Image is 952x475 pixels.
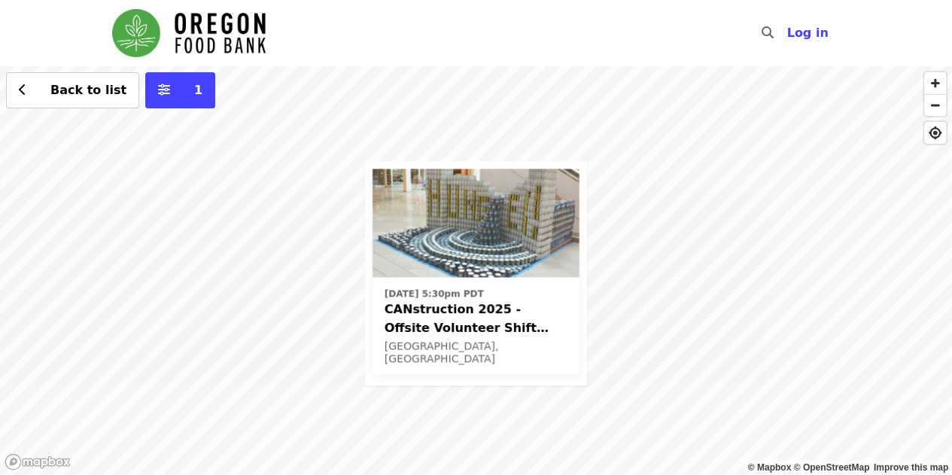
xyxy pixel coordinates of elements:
[6,72,139,108] button: Back to list
[5,453,71,470] a: Mapbox logo
[385,340,567,365] div: [GEOGRAPHIC_DATA], [GEOGRAPHIC_DATA]
[373,169,579,277] img: CANstruction 2025 - Offsite Volunteer Shift (age 16+) organized by Oregon Food Bank
[112,9,266,57] img: Oregon Food Bank - Home
[158,83,170,97] i: sliders-h icon
[19,83,26,97] i: chevron-left icon
[924,122,946,144] button: Find My Location
[924,72,946,94] button: Zoom In
[774,18,840,48] button: Log in
[761,26,773,40] i: search icon
[786,26,828,40] span: Log in
[874,462,948,473] a: Map feedback
[385,287,484,300] time: [DATE] 5:30pm PDT
[385,300,567,336] span: CANstruction 2025 - Offsite Volunteer Shift (age [DEMOGRAPHIC_DATA]+)
[924,94,946,116] button: Zoom Out
[373,169,579,374] a: See details for "CANstruction 2025 - Offsite Volunteer Shift (age 16+)"
[793,462,869,473] a: OpenStreetMap
[748,462,792,473] a: Mapbox
[782,15,794,51] input: Search
[194,83,202,97] span: 1
[50,83,126,97] span: Back to list
[145,72,215,108] button: More filters (1 selected)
